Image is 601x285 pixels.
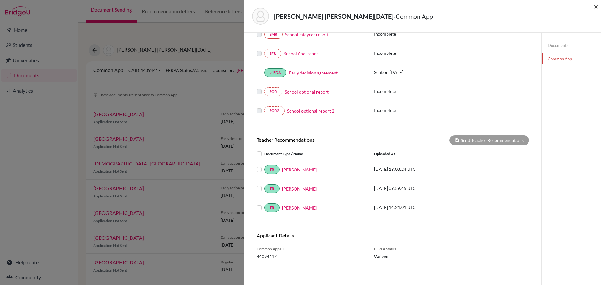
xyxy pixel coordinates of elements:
[542,53,601,64] a: Common App
[374,246,435,252] span: FERPA Status
[374,88,439,94] p: Incomplete
[542,40,601,51] a: Documents
[257,246,365,252] span: Common App ID
[257,253,365,260] span: 44094417
[252,150,369,158] div: Document Type / Name
[285,31,329,38] a: School midyear report
[264,87,282,96] a: SOR
[264,68,286,77] a: doneEDA
[282,205,317,211] a: [PERSON_NAME]
[374,107,439,114] p: Incomplete
[393,13,433,20] span: - Common App
[285,89,329,95] a: School optional report
[264,184,280,193] a: TR
[374,204,459,211] p: [DATE] 14:24:01 UTC
[374,166,459,172] p: [DATE] 19:08:24 UTC
[449,135,529,145] div: Send Teacher Recommendations
[374,69,439,75] p: Sent on [DATE]
[264,49,281,58] a: SFR
[282,166,317,173] a: [PERSON_NAME]
[274,13,393,20] strong: [PERSON_NAME] [PERSON_NAME][DATE]
[282,186,317,192] a: [PERSON_NAME]
[270,71,273,74] i: done
[264,106,285,115] a: SOR2
[374,31,439,37] p: Incomplete
[594,2,598,11] span: ×
[374,185,459,191] p: [DATE] 09:59:45 UTC
[284,50,320,57] a: School final report
[257,232,388,238] h6: Applicant Details
[264,30,283,39] a: SMR
[289,69,338,76] a: Early decision agreement
[264,203,280,212] a: TR
[369,150,463,158] div: Uploaded at
[374,253,435,260] span: Waived
[287,108,334,114] a: School optional report 2
[264,165,280,174] a: TR
[374,50,439,56] p: Incomplete
[252,137,393,143] h6: Teacher Recommendations
[594,3,598,10] button: Close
